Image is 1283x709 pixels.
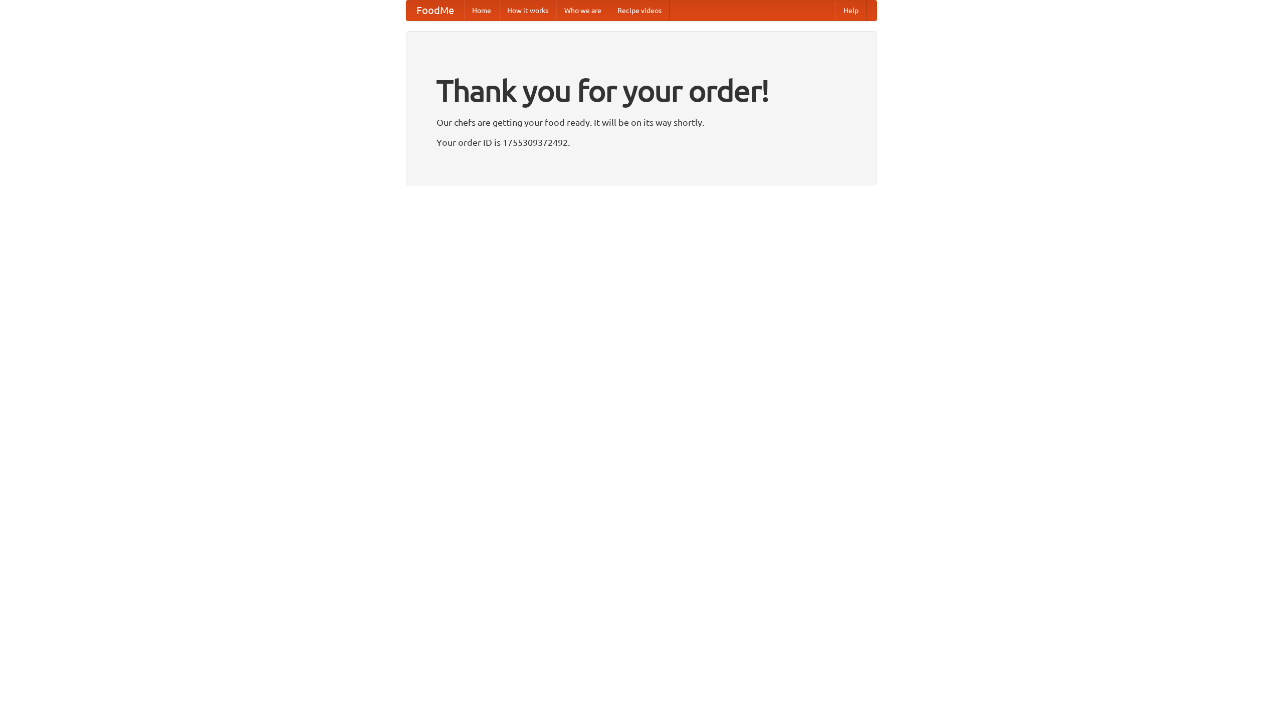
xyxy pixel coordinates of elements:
a: Recipe videos [609,1,670,21]
p: Your order ID is 1755309372492. [437,135,846,150]
h1: Thank you for your order! [437,67,846,115]
a: Who we are [556,1,609,21]
a: Home [464,1,499,21]
a: Help [835,1,867,21]
a: FoodMe [406,1,464,21]
p: Our chefs are getting your food ready. It will be on its way shortly. [437,115,846,130]
a: How it works [499,1,556,21]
